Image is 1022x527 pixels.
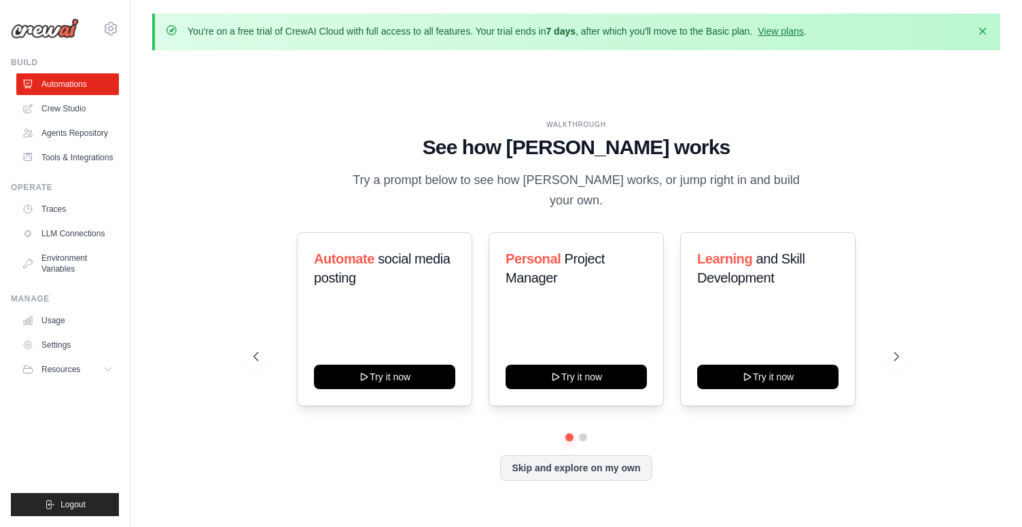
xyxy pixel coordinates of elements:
a: Environment Variables [16,247,119,280]
span: and Skill Development [697,251,805,285]
button: Try it now [314,365,455,389]
a: Crew Studio [16,98,119,120]
a: Automations [16,73,119,95]
h1: See how [PERSON_NAME] works [253,135,899,160]
p: Try a prompt below to see how [PERSON_NAME] works, or jump right in and build your own. [348,170,805,211]
span: Automate [314,251,374,266]
p: You're on a free trial of CrewAI Cloud with full access to all features. Your trial ends in , aft... [188,24,807,38]
span: Resources [41,364,80,375]
a: Traces [16,198,119,220]
span: Project Manager [506,251,605,285]
a: Tools & Integrations [16,147,119,168]
button: Logout [11,493,119,516]
span: social media posting [314,251,451,285]
strong: 7 days [546,26,576,37]
div: Manage [11,293,119,304]
span: Learning [697,251,752,266]
img: Logo [11,18,79,39]
a: Settings [16,334,119,356]
a: LLM Connections [16,223,119,244]
button: Try it now [506,365,647,389]
button: Resources [16,359,119,380]
a: View plans [758,26,803,37]
div: Operate [11,182,119,193]
button: Skip and explore on my own [500,455,652,481]
button: Try it now [697,365,839,389]
div: WALKTHROUGH [253,120,899,130]
a: Usage [16,310,119,331]
div: Build [11,57,119,68]
span: Logout [60,499,86,510]
span: Personal [506,251,561,266]
a: Agents Repository [16,122,119,144]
